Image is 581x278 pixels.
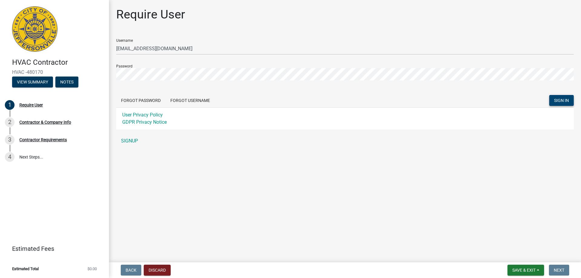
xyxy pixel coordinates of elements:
span: Estimated Total [12,267,39,271]
a: User Privacy Policy [122,112,163,118]
button: SIGN IN [549,95,574,106]
div: 1 [5,100,15,110]
div: 3 [5,135,15,145]
button: Next [549,265,569,276]
button: Forgot Username [166,95,215,106]
button: Back [121,265,141,276]
button: Notes [55,77,78,87]
h1: Require User [116,7,185,22]
span: $0.00 [87,267,97,271]
span: Back [126,268,136,273]
div: 4 [5,152,15,162]
div: Contractor & Company Info [19,120,71,124]
h4: HVAC Contractor [12,58,104,67]
a: Estimated Fees [5,243,99,255]
wm-modal-confirm: Summary [12,80,53,85]
div: Require User [19,103,43,107]
button: Forgot Password [116,95,166,106]
div: 2 [5,117,15,127]
wm-modal-confirm: Notes [55,80,78,85]
img: City of Jeffersonville, Indiana [12,6,57,52]
span: Next [554,268,564,273]
a: GDPR Privacy Notice [122,119,167,125]
div: Contractor Requirements [19,138,67,142]
span: HVAC -480170 [12,69,97,75]
button: Discard [144,265,171,276]
span: SIGN IN [554,98,569,103]
button: View Summary [12,77,53,87]
button: Save & Exit [507,265,544,276]
span: Save & Exit [512,268,536,273]
a: SIGNUP [116,135,574,147]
